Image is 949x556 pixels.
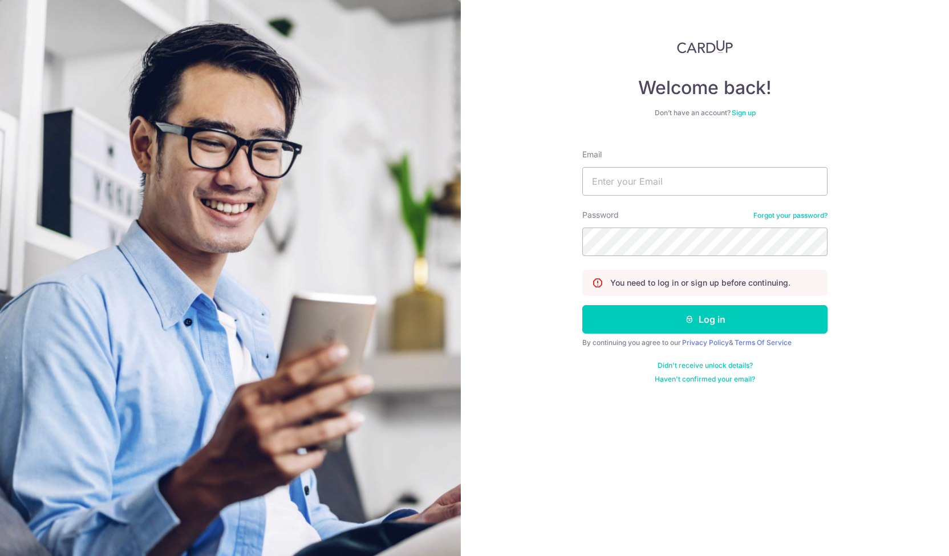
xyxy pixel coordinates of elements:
[582,76,828,99] h4: Welcome back!
[582,305,828,334] button: Log in
[582,338,828,347] div: By continuing you agree to our &
[582,167,828,196] input: Enter your Email
[732,108,756,117] a: Sign up
[582,108,828,117] div: Don’t have an account?
[682,338,729,347] a: Privacy Policy
[582,209,619,221] label: Password
[753,211,828,220] a: Forgot your password?
[610,277,790,289] p: You need to log in or sign up before continuing.
[735,338,792,347] a: Terms Of Service
[677,40,733,54] img: CardUp Logo
[655,375,755,384] a: Haven't confirmed your email?
[582,149,602,160] label: Email
[658,361,753,370] a: Didn't receive unlock details?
